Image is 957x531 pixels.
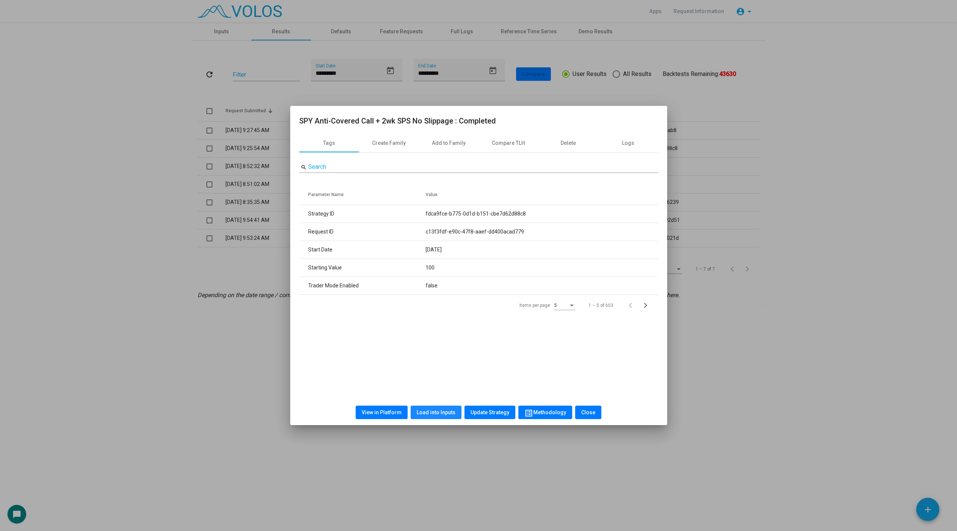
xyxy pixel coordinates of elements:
[426,223,658,241] td: c13f3fdf-e90c-47f8-aaef-dd400acad779
[519,302,551,309] div: Items per page:
[581,409,595,415] span: Close
[323,139,335,147] div: Tags
[299,241,426,259] td: Start Date
[299,259,426,277] td: Starting Value
[524,409,566,415] span: Methodology
[299,184,426,205] th: Parameter Name
[432,139,466,147] div: Add to Family
[470,409,509,415] span: Update Strategy
[362,409,402,415] span: View in Platform
[640,298,655,313] button: Next page
[554,303,575,308] mat-select: Items per page:
[299,115,658,127] h2: SPY Anti-Covered Call + 2wk SPS No Slippage : Completed
[492,139,525,147] div: Compare TLH
[464,406,515,419] button: Update Strategy
[299,205,426,223] td: Strategy ID
[372,139,406,147] div: Create Family
[417,409,456,415] span: Load into Inputs
[575,406,601,419] button: Close
[622,139,634,147] div: Logs
[426,259,658,277] td: 100
[301,164,307,171] mat-icon: search
[356,406,408,419] button: View in Platform
[299,223,426,241] td: Request ID
[299,277,426,295] td: Trader Mode Enabled
[518,406,572,419] button: Methodology
[589,302,613,309] div: 1 – 5 of 603
[426,277,658,295] td: false
[411,406,461,419] button: Load into Inputs
[426,241,658,259] td: [DATE]
[524,409,533,418] mat-icon: list_alt
[426,184,658,205] th: Value
[625,298,640,313] button: Previous page
[554,303,557,308] span: 5
[561,139,576,147] div: Delete
[426,205,658,223] td: fdca9fce-b775-0d1d-b151-cbe7d62d88c8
